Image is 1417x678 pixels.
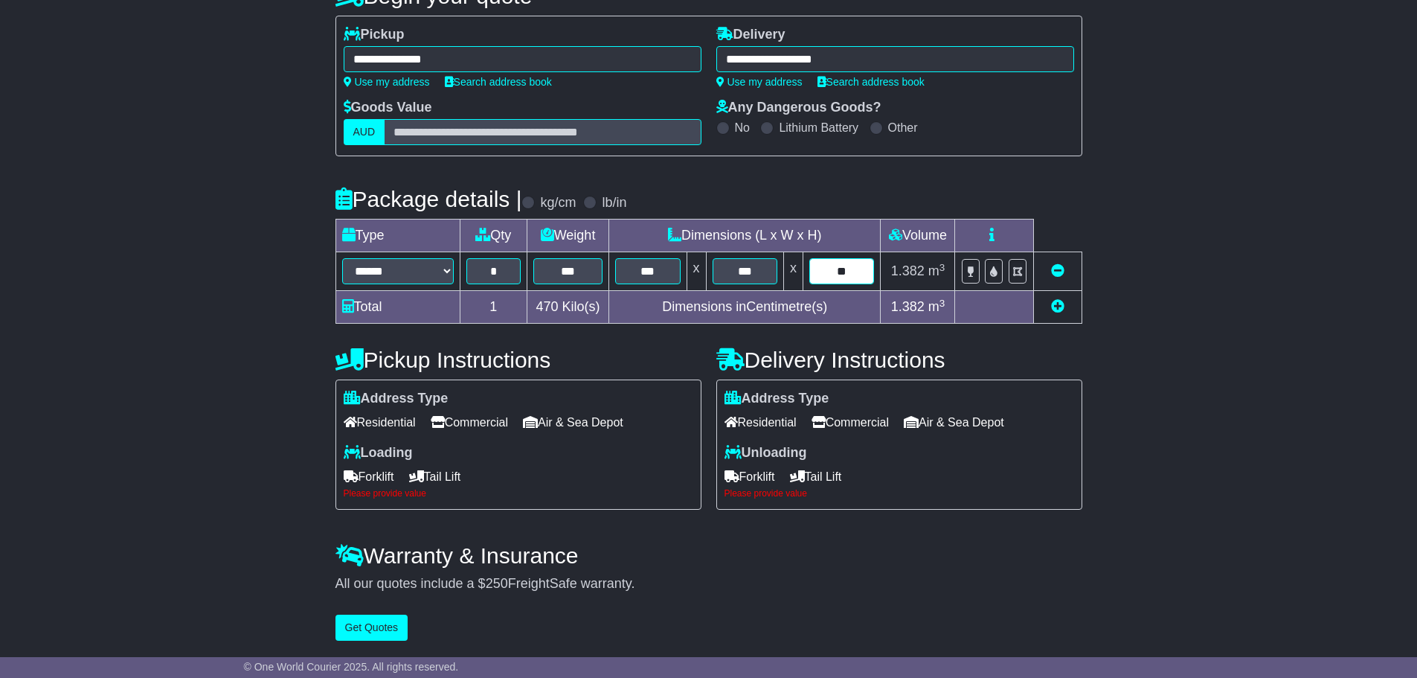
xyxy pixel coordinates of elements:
[609,220,881,252] td: Dimensions (L x W x H)
[335,576,1082,592] div: All our quotes include a $ FreightSafe warranty.
[344,445,413,461] label: Loading
[724,411,797,434] span: Residential
[928,263,945,278] span: m
[881,220,955,252] td: Volume
[928,299,945,314] span: m
[460,220,527,252] td: Qty
[431,411,508,434] span: Commercial
[735,121,750,135] label: No
[888,121,918,135] label: Other
[724,391,829,407] label: Address Type
[716,348,1082,372] h4: Delivery Instructions
[335,615,408,641] button: Get Quotes
[939,262,945,273] sup: 3
[244,661,459,673] span: © One World Courier 2025. All rights reserved.
[527,291,609,324] td: Kilo(s)
[536,299,559,314] span: 470
[335,187,522,211] h4: Package details |
[344,119,385,145] label: AUD
[486,576,508,591] span: 250
[817,76,925,88] a: Search address book
[602,195,626,211] label: lb/in
[335,543,1082,568] h4: Warranty & Insurance
[335,220,460,252] td: Type
[409,465,461,488] span: Tail Lift
[904,411,1004,434] span: Air & Sea Depot
[523,411,623,434] span: Air & Sea Depot
[891,263,925,278] span: 1.382
[344,391,449,407] label: Address Type
[344,465,394,488] span: Forklift
[812,411,889,434] span: Commercial
[716,76,803,88] a: Use my address
[724,465,775,488] span: Forklift
[335,291,460,324] td: Total
[939,298,945,309] sup: 3
[790,465,842,488] span: Tail Lift
[344,76,430,88] a: Use my address
[1051,263,1064,278] a: Remove this item
[783,252,803,291] td: x
[344,27,405,43] label: Pickup
[609,291,881,324] td: Dimensions in Centimetre(s)
[335,348,701,372] h4: Pickup Instructions
[344,488,693,499] div: Please provide value
[460,291,527,324] td: 1
[527,220,609,252] td: Weight
[716,100,881,116] label: Any Dangerous Goods?
[891,299,925,314] span: 1.382
[540,195,576,211] label: kg/cm
[724,488,1074,499] div: Please provide value
[344,100,432,116] label: Goods Value
[1051,299,1064,314] a: Add new item
[716,27,785,43] label: Delivery
[344,411,416,434] span: Residential
[779,121,858,135] label: Lithium Battery
[724,445,807,461] label: Unloading
[445,76,552,88] a: Search address book
[687,252,706,291] td: x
